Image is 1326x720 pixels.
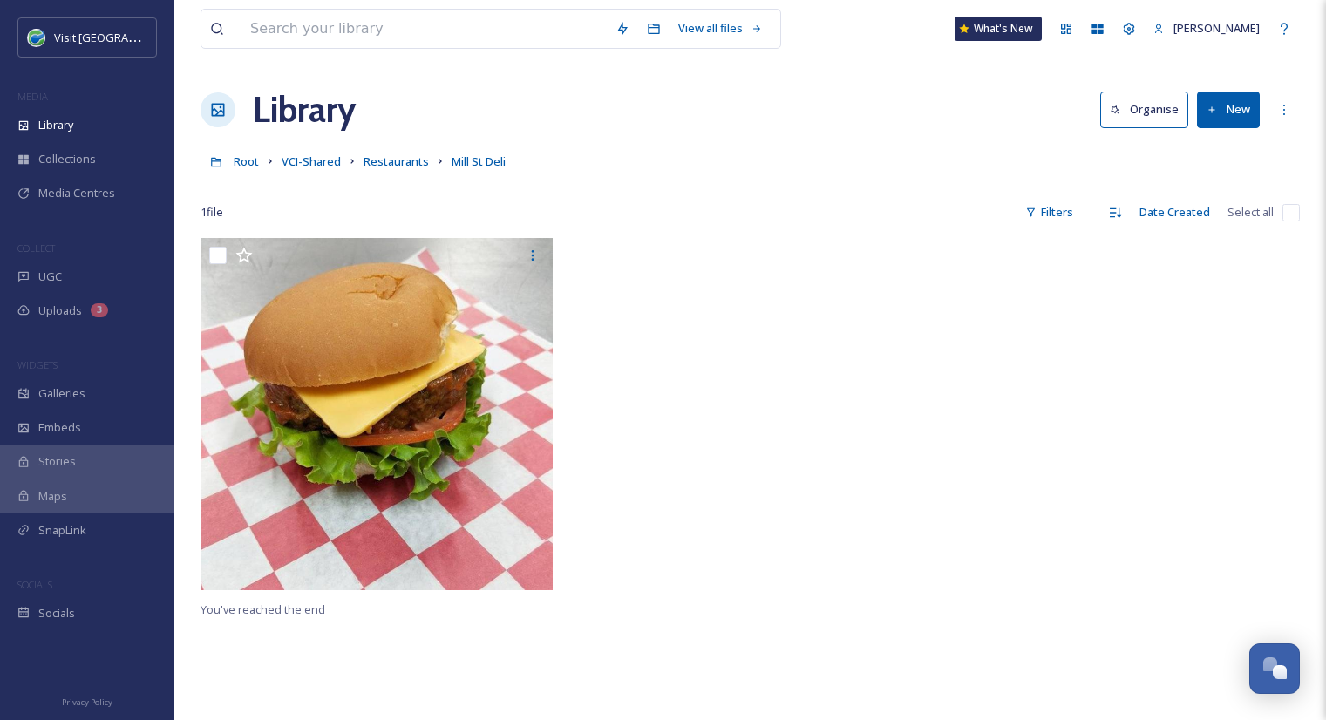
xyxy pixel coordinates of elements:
span: SnapLink [38,522,86,539]
span: Visit [GEOGRAPHIC_DATA] [US_STATE] [54,29,251,45]
button: Open Chat [1249,643,1300,694]
span: SOCIALS [17,578,52,591]
span: COLLECT [17,241,55,255]
span: MEDIA [17,90,48,103]
a: Mill St Deli [452,151,506,172]
span: UGC [38,268,62,285]
span: Embeds [38,419,81,436]
span: Media Centres [38,185,115,201]
a: Library [253,84,356,136]
span: Privacy Policy [62,696,112,708]
a: VCI-Shared [282,151,341,172]
span: Restaurants [364,153,429,169]
a: View all files [670,11,772,45]
a: Organise [1100,92,1197,127]
div: Filters [1017,195,1082,229]
span: Collections [38,151,96,167]
span: WIDGETS [17,358,58,371]
a: What's New [955,17,1042,41]
img: cvctwitlogo_400x400.jpg [28,29,45,46]
span: Maps [38,488,67,505]
input: Search your library [241,10,607,48]
span: Select all [1227,204,1274,221]
img: mill st deli.jpg [201,238,553,590]
div: 3 [91,303,108,317]
span: Uploads [38,302,82,319]
span: Library [38,117,73,133]
span: 1 file [201,204,223,221]
a: Restaurants [364,151,429,172]
span: Root [234,153,259,169]
span: You've reached the end [201,601,325,617]
a: Privacy Policy [62,690,112,711]
span: VCI-Shared [282,153,341,169]
span: [PERSON_NAME] [1173,20,1260,36]
span: Mill St Deli [452,153,506,169]
span: Stories [38,453,76,470]
button: Organise [1100,92,1188,127]
a: [PERSON_NAME] [1145,11,1268,45]
button: New [1197,92,1260,127]
div: Date Created [1131,195,1219,229]
span: Socials [38,605,75,622]
span: Galleries [38,385,85,402]
a: Root [234,151,259,172]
